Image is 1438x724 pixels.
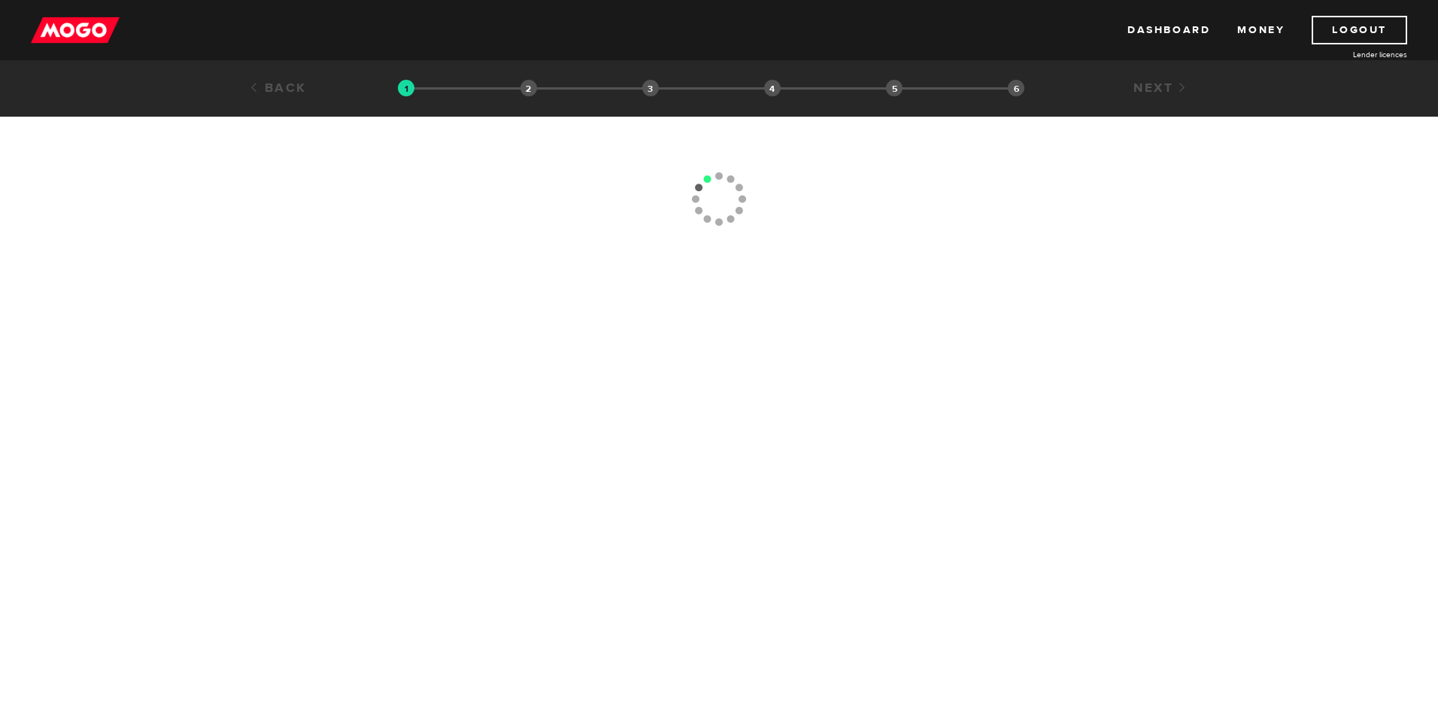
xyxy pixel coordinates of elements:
img: transparent-188c492fd9eaac0f573672f40bb141c2.gif [398,80,414,96]
a: Lender licences [1294,49,1407,60]
a: Back [249,80,307,96]
a: Money [1237,16,1285,44]
a: Dashboard [1127,16,1210,44]
img: loading-colorWheel_medium.gif [691,114,748,284]
a: Logout [1312,16,1407,44]
img: mogo_logo-11ee424be714fa7cbb0f0f49df9e16ec.png [31,16,120,44]
a: Next [1133,80,1189,96]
